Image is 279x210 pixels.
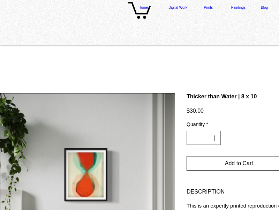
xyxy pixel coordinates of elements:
[187,108,204,114] span: $30.00
[197,131,210,145] input: Quantity
[188,131,197,145] button: Decrement
[128,19,151,45] img: Cat Brooks Logo
[225,159,253,168] span: Add to Cart
[210,131,220,145] button: Increment
[187,121,208,131] legend: Quantity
